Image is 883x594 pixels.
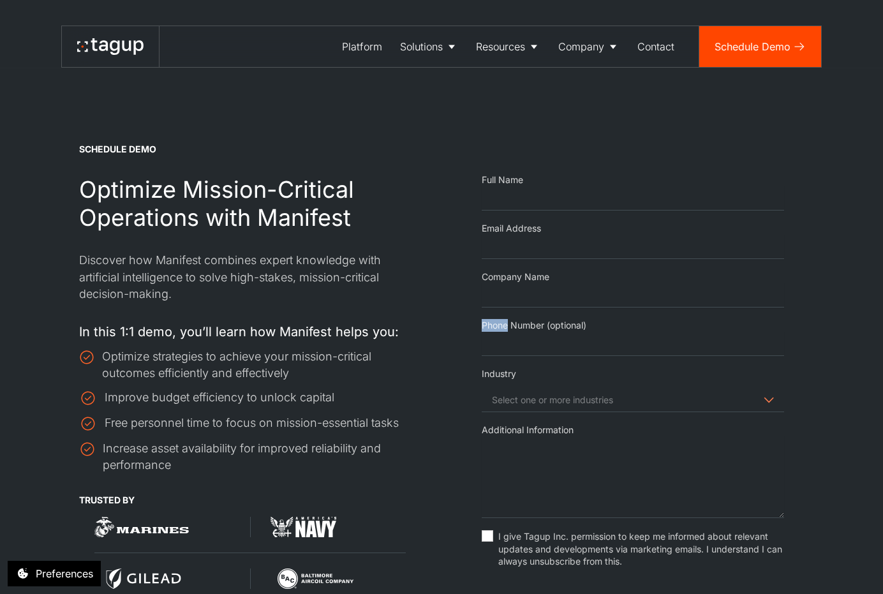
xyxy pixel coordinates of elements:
[102,348,421,382] div: Optimize strategies to achieve your mission-critical outcomes efficiently and effectively
[637,39,674,54] div: Contact
[400,39,443,54] div: Solutions
[715,39,790,54] div: Schedule Demo
[36,566,93,581] div: Preferences
[482,319,784,332] div: Phone Number (optional)
[391,26,467,67] a: Solutions
[79,252,421,302] p: Discover how Manifest combines expert knowledge with artificial intelligence to solve high-stakes...
[482,222,784,235] div: Email Address
[549,26,628,67] a: Company
[103,440,421,473] div: Increase asset availability for improved reliability and performance
[699,26,821,67] a: Schedule Demo
[467,26,549,67] a: Resources
[482,174,784,186] div: Full Name
[492,394,613,406] div: Select one or more industries
[498,530,784,568] span: I give Tagup Inc. permission to keep me informed about relevant updates and developments via mark...
[79,494,135,507] div: TRUSTED BY
[79,143,156,156] div: SCHEDULE demo
[482,271,784,283] div: Company Name
[489,394,496,406] textarea: Search
[558,39,604,54] div: Company
[342,39,382,54] div: Platform
[105,389,334,406] div: Improve budget efficiency to unlock capital
[79,176,421,232] h2: Optimize Mission-Critical Operations with Manifest
[476,39,525,54] div: Resources
[482,424,784,436] div: Additional Information
[333,26,391,67] a: Platform
[482,368,784,380] div: Industry
[105,415,399,431] div: Free personnel time to focus on mission-essential tasks
[79,323,399,341] p: In this 1:1 demo, you’ll learn how Manifest helps you:
[628,26,683,67] a: Contact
